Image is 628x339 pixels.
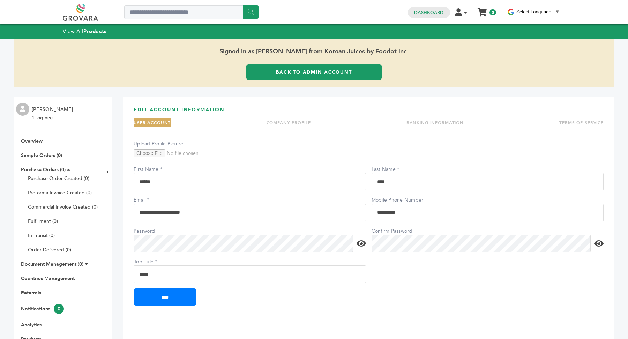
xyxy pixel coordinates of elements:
a: In-Transit (0) [28,232,55,239]
a: BANKING INFORMATION [406,120,464,126]
a: Dashboard [414,9,443,16]
a: TERMS OF SERVICE [559,120,604,126]
label: Password [134,228,182,235]
a: Proforma Invoice Created (0) [28,189,92,196]
span: 0 [54,304,64,314]
label: Confirm Password [372,228,420,235]
a: Select Language​ [516,9,560,14]
strong: Products [83,28,106,35]
a: My Cart [478,6,486,14]
label: Email [134,197,182,204]
a: Fulfillment (0) [28,218,58,225]
span: 0 [489,9,496,15]
a: Sample Orders (0) [21,152,62,159]
a: Referrals [21,289,41,296]
a: USER ACCOUNT [134,120,171,126]
a: Commercial Invoice Created (0) [28,204,98,210]
a: View AllProducts [63,28,107,35]
input: Search a product or brand... [124,5,259,19]
a: Analytics [21,322,42,328]
a: Document Management (0) [21,261,83,268]
a: Purchase Orders (0) [21,166,66,173]
a: Purchase Order Created (0) [28,175,89,182]
span: Signed in as [PERSON_NAME] from Korean Juices by Foodot Inc. [14,39,614,64]
span: ▼ [555,9,560,14]
label: Last Name [372,166,420,173]
label: Mobile Phone Number [372,197,424,204]
img: profile.png [16,103,29,116]
a: Overview [21,138,43,144]
li: [PERSON_NAME] - 1 login(s) [32,105,78,122]
label: First Name [134,166,182,173]
a: Notifications0 [21,306,64,312]
a: COMPANY PROFILE [267,120,311,126]
h3: EDIT ACCOUNT INFORMATION [134,106,604,119]
label: Job Title [134,258,182,265]
span: Select Language [516,9,551,14]
a: Countries Management [21,275,75,282]
a: Order Delivered (0) [28,247,71,253]
label: Upload Profile Picture [134,141,184,148]
a: Back to Admin Account [246,64,382,80]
